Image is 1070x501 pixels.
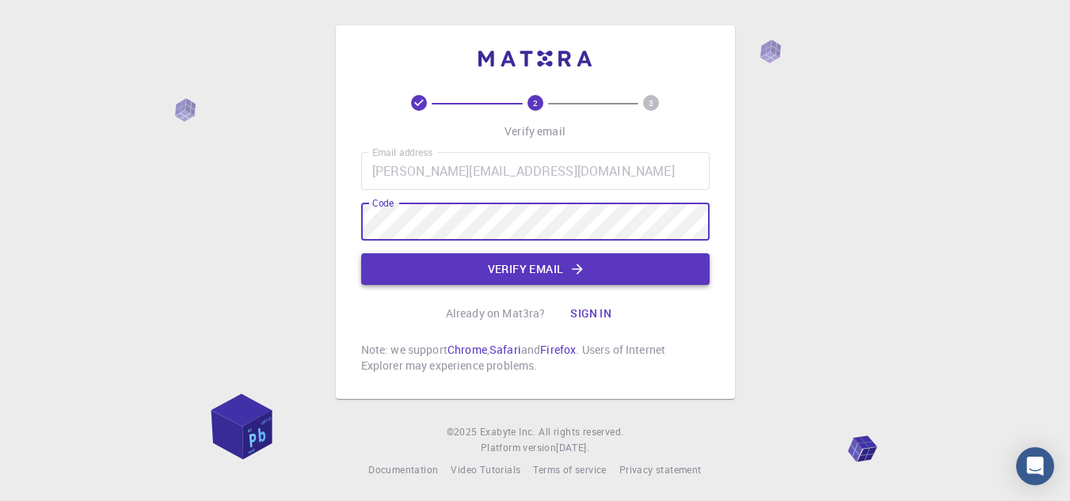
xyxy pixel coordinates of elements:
span: [DATE] . [556,441,589,454]
p: Note: we support , and . Users of Internet Explorer may experience problems. [361,342,710,374]
text: 2 [533,97,538,108]
span: Platform version [481,440,556,456]
button: Verify email [361,253,710,285]
button: Sign in [558,298,624,329]
a: Firefox [540,342,576,357]
span: All rights reserved. [539,424,623,440]
label: Code [372,196,394,210]
a: Video Tutorials [451,462,520,478]
a: Chrome [447,342,487,357]
a: Terms of service [533,462,606,478]
p: Already on Mat3ra? [446,306,546,321]
a: Exabyte Inc. [480,424,535,440]
a: Safari [489,342,521,357]
a: Documentation [368,462,438,478]
label: Email address [372,146,432,159]
span: Terms of service [533,463,606,476]
span: Exabyte Inc. [480,425,535,438]
span: Documentation [368,463,438,476]
span: © 2025 [447,424,480,440]
a: [DATE]. [556,440,589,456]
p: Verify email [505,123,565,139]
text: 3 [649,97,653,108]
a: Privacy statement [619,462,702,478]
span: Privacy statement [619,463,702,476]
span: Video Tutorials [451,463,520,476]
div: Open Intercom Messenger [1016,447,1054,485]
